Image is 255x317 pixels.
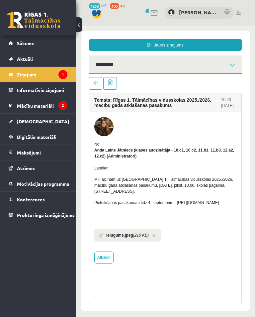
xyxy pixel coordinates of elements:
a: Mācību materiāli [9,98,67,113]
a: [PERSON_NAME] [179,9,217,16]
a: Aktuāli [9,51,67,66]
p: Mīļi aicinām uz [GEOGRAPHIC_DATA] 1. Tālmācības vidusskolas 2025./2026. mācību gada atklāšanas pa... [19,151,161,169]
a: Ziņojumi1 [9,67,67,82]
a: 100 xp [110,3,128,8]
a: [DEMOGRAPHIC_DATA] [9,114,67,129]
span: xp [120,3,125,8]
legend: Maksājumi [17,145,67,160]
span: Konferences [17,196,45,202]
i: 2 [58,101,67,110]
a: Rīgas 1. Tālmācības vidusskola [7,12,60,28]
span: 1258 [89,3,100,9]
span: Digitālie materiāli [17,134,56,140]
span: 100 [110,3,119,9]
i: 1 [58,70,67,79]
a: Maksājumi [9,145,67,160]
p: Pieteikšanās pasākumam līdz 4. septembrim - [URL][DOMAIN_NAME] [19,174,161,180]
b: Ielugums.jpeg [31,207,57,213]
div: No: [19,116,161,122]
a: 1258 mP [89,3,107,8]
a: Informatīvie ziņojumi2 [9,82,67,98]
a: Jauns ziņojums [13,13,166,25]
a: Konferences [9,192,67,207]
span: Aktuāli [17,56,33,62]
i: (210 KB) [57,207,73,213]
span: mP [101,3,107,8]
a: Motivācijas programma [9,176,67,191]
legend: Informatīvie ziņojumi [17,82,67,98]
a: Atzīmes [9,160,67,176]
a: Sākums [9,36,67,51]
span: Sākums [17,40,34,46]
div: 10:43 [DATE] [145,71,161,83]
img: Anda Laine Jātniece (klases audzinātāja - 10.c1, 10.c2, 11.b1, 11.b3, 12.a2, 12.c2) [19,91,38,111]
strong: Anda Laine Jātniece (klases audzinātāja - 10.c1, 10.c2, 11.b1, 11.b3, 12.a2, 12.c2) (Administratori) [19,122,158,133]
span: Proktoringa izmēģinājums [17,212,75,218]
p: Labdien! [19,140,161,146]
h4: Temats: Rīgas 1. Tālmācības vidusskolas 2025./2026. mācību gada atklāšanas pasākums [19,72,145,82]
img: Izabella Bebre [168,9,175,16]
span: Motivācijas programma [17,181,69,187]
a: Proktoringa izmēģinājums [9,207,67,223]
span: Mācību materiāli [17,103,54,109]
span: [DEMOGRAPHIC_DATA] [17,118,69,124]
a: Digitālie materiāli [9,129,67,145]
span: Atzīmes [17,165,35,171]
a: Atbildēt [19,226,38,238]
legend: Ziņojumi [17,67,67,82]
